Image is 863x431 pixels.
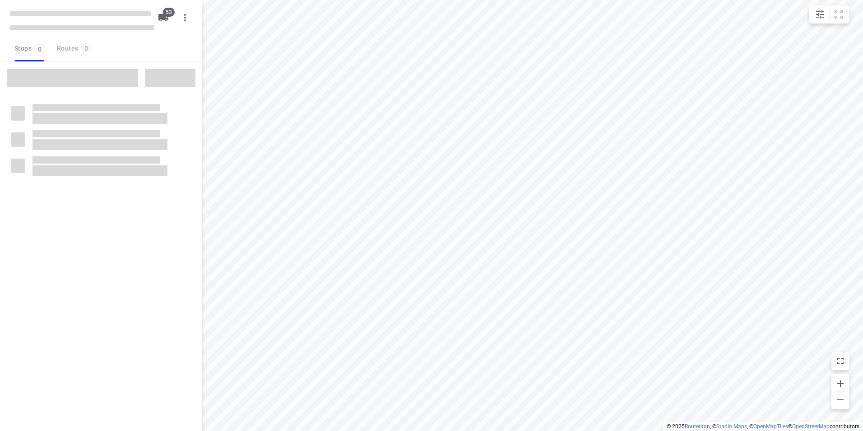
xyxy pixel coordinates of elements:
[792,423,830,430] a: OpenStreetMap
[685,423,710,430] a: Routetitan
[809,5,849,23] div: small contained button group
[716,423,747,430] a: Stadia Maps
[667,423,859,430] li: © 2025 , © , © © contributors
[753,423,788,430] a: OpenMapTiles
[811,5,829,23] button: Map settings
